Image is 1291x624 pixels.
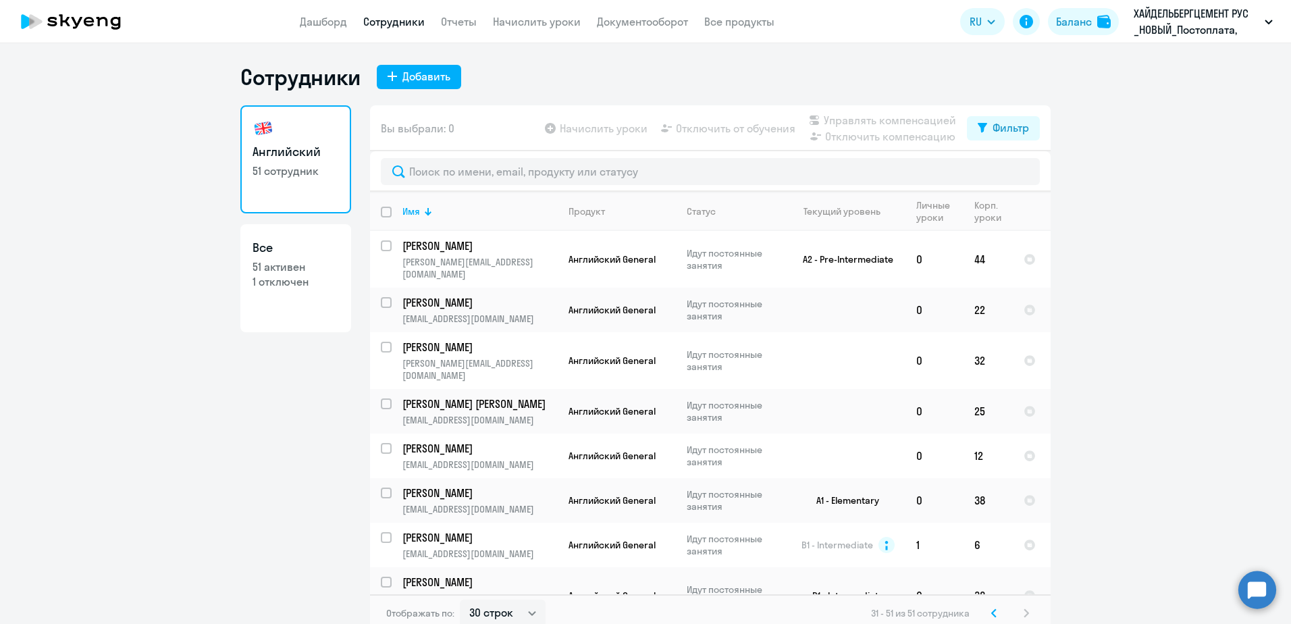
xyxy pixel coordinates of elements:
p: [PERSON_NAME] [402,340,555,355]
span: Английский General [569,494,656,506]
span: Вы выбрали: 0 [381,120,454,136]
a: Английский51 сотрудник [240,105,351,213]
span: Английский General [569,539,656,551]
div: Фильтр [993,120,1029,136]
div: Продукт [569,205,675,217]
input: Поиск по имени, email, продукту или статусу [381,158,1040,185]
div: Добавить [402,68,450,84]
a: Начислить уроки [493,15,581,28]
td: A1 - Elementary [780,478,905,523]
td: 22 [964,288,1013,332]
a: [PERSON_NAME] [402,486,557,500]
td: 25 [964,389,1013,434]
div: Корп. уроки [974,199,1001,224]
p: [PERSON_NAME] [402,441,555,456]
p: Идут постоянные занятия [687,348,779,373]
div: Имя [402,205,420,217]
a: Дашборд [300,15,347,28]
p: [PERSON_NAME][EMAIL_ADDRESS][DOMAIN_NAME] [402,592,557,617]
a: [PERSON_NAME] [402,340,557,355]
span: Отображать по: [386,607,454,619]
div: Текущий уровень [803,205,880,217]
p: ХАЙДЕЛЬБЕРГЦЕМЕНТ РУС _НОВЫЙ_Постоплата, ХАЙДЕЛЬБЕРГЦЕМЕНТ РУС, ООО [1134,5,1259,38]
p: Идут постоянные занятия [687,533,779,557]
button: Фильтр [967,116,1040,140]
span: B1 - Intermediate [801,539,873,551]
div: Статус [687,205,779,217]
a: [PERSON_NAME] [402,575,557,590]
td: 0 [905,332,964,389]
a: [PERSON_NAME] [402,295,557,310]
a: Все продукты [704,15,774,28]
td: 32 [964,332,1013,389]
p: 1 отключен [253,274,339,289]
td: 1 [905,523,964,567]
h3: Английский [253,143,339,161]
button: RU [960,8,1005,35]
p: [PERSON_NAME] [402,295,555,310]
p: Идут постоянные занятия [687,399,779,423]
p: [PERSON_NAME][EMAIL_ADDRESS][DOMAIN_NAME] [402,357,557,382]
div: Корп. уроки [974,199,1012,224]
div: Имя [402,205,557,217]
td: 0 [905,389,964,434]
td: 12 [964,434,1013,478]
span: Английский General [569,405,656,417]
img: balance [1097,15,1111,28]
p: Идут постоянные занятия [687,298,779,322]
td: 0 [905,288,964,332]
p: [PERSON_NAME] [402,575,555,590]
span: Английский General [569,253,656,265]
a: Отчеты [441,15,477,28]
button: Добавить [377,65,461,89]
td: 0 [905,567,964,624]
a: Документооборот [597,15,688,28]
div: Личные уроки [916,199,963,224]
p: [PERSON_NAME] [402,530,555,545]
button: Балансbalance [1048,8,1119,35]
td: 0 [905,478,964,523]
a: [PERSON_NAME] [PERSON_NAME] [402,396,557,411]
div: Продукт [569,205,605,217]
span: Английский General [569,304,656,316]
span: Английский General [569,450,656,462]
td: 38 [964,567,1013,624]
a: [PERSON_NAME] [402,441,557,456]
span: Английский General [569,590,656,602]
p: [EMAIL_ADDRESS][DOMAIN_NAME] [402,313,557,325]
p: [PERSON_NAME] [402,238,555,253]
td: 44 [964,231,1013,288]
a: [PERSON_NAME] [402,530,557,545]
p: 51 сотрудник [253,163,339,178]
td: A2 - Pre-Intermediate [780,231,905,288]
td: 38 [964,478,1013,523]
a: [PERSON_NAME] [402,238,557,253]
p: Идут постоянные занятия [687,444,779,468]
p: [EMAIL_ADDRESS][DOMAIN_NAME] [402,548,557,560]
div: Текущий уровень [791,205,905,217]
td: 6 [964,523,1013,567]
p: [PERSON_NAME] [PERSON_NAME] [402,396,555,411]
div: Личные уроки [916,199,951,224]
h1: Сотрудники [240,63,361,90]
h3: Все [253,239,339,257]
p: 51 активен [253,259,339,274]
div: Статус [687,205,716,217]
p: Идут постоянные занятия [687,247,779,271]
p: [EMAIL_ADDRESS][DOMAIN_NAME] [402,414,557,426]
img: english [253,118,274,139]
span: RU [970,14,982,30]
p: [PERSON_NAME] [402,486,555,500]
a: Все51 активен1 отключен [240,224,351,332]
p: Идут постоянные занятия [687,488,779,513]
span: 31 - 51 из 51 сотрудника [871,607,970,619]
td: 0 [905,231,964,288]
a: Сотрудники [363,15,425,28]
span: Английский General [569,355,656,367]
td: 0 [905,434,964,478]
p: [EMAIL_ADDRESS][DOMAIN_NAME] [402,503,557,515]
p: [PERSON_NAME][EMAIL_ADDRESS][DOMAIN_NAME] [402,256,557,280]
div: Баланс [1056,14,1092,30]
p: [EMAIL_ADDRESS][DOMAIN_NAME] [402,459,557,471]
